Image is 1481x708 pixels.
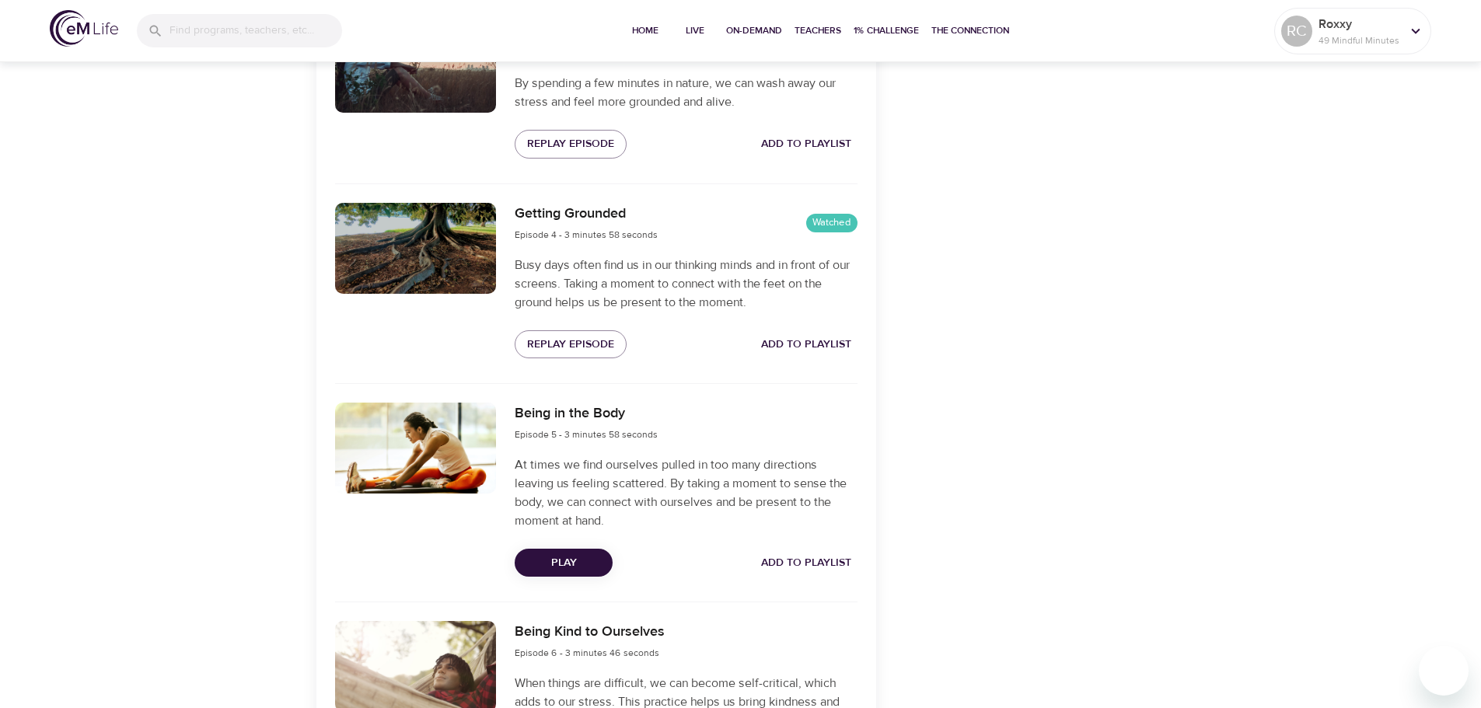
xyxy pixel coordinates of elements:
p: Roxxy [1319,15,1401,33]
span: Play [527,553,600,573]
h6: Getting Grounded [515,203,658,225]
span: Episode 6 - 3 minutes 46 seconds [515,647,659,659]
input: Find programs, teachers, etc... [169,14,342,47]
span: Live [676,23,714,39]
h6: Being Kind to Ourselves [515,621,665,643]
span: Watched [806,215,858,230]
button: Add to Playlist [755,330,858,359]
span: Episode 5 - 3 minutes 58 seconds [515,428,658,441]
button: Replay Episode [515,330,627,359]
p: 49 Mindful Minutes [1319,33,1401,47]
span: Episode 4 - 3 minutes 58 seconds [515,228,658,241]
span: Replay Episode [527,335,614,354]
h6: Being in the Body [515,403,658,425]
span: Replay Episode [527,134,614,154]
div: RC [1281,16,1312,47]
span: Add to Playlist [761,553,851,573]
p: Busy days often find us in our thinking minds and in front of our screens. Taking a moment to con... [515,256,857,312]
p: At times we find ourselves pulled in too many directions leaving us feeling scattered. By taking ... [515,455,857,530]
button: Replay Episode [515,130,627,159]
button: Add to Playlist [755,549,858,577]
button: Add to Playlist [755,130,858,159]
span: The Connection [931,23,1009,39]
p: By spending a few minutes in nature, we can wash away our stress and feel more grounded and alive. [515,74,857,111]
span: Add to Playlist [761,335,851,354]
span: Add to Playlist [761,134,851,154]
iframe: Button to launch messaging window [1419,646,1469,696]
button: Play [515,549,613,577]
span: On-Demand [726,23,782,39]
img: logo [50,10,118,47]
span: Home [627,23,664,39]
span: Teachers [795,23,841,39]
span: 1% Challenge [854,23,919,39]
